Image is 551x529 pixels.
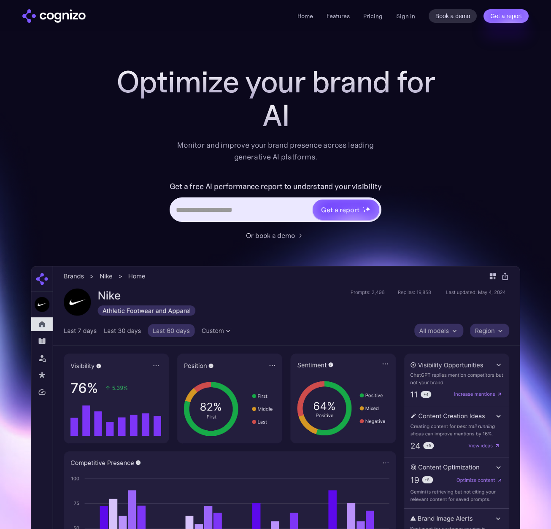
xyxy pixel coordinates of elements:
[363,12,383,20] a: Pricing
[312,199,380,221] a: Get a reportstarstarstar
[107,99,444,132] div: AI
[363,207,364,208] img: star
[246,230,295,240] div: Or book a demo
[327,12,350,20] a: Features
[297,12,313,20] a: Home
[483,9,529,23] a: Get a report
[170,180,382,226] form: Hero URL Input Form
[396,11,415,21] a: Sign in
[363,210,366,213] img: star
[22,9,86,23] a: home
[321,205,359,215] div: Get a report
[365,206,370,212] img: star
[107,65,444,99] h1: Optimize your brand for
[22,9,86,23] img: cognizo logo
[246,230,305,240] a: Or book a demo
[429,9,477,23] a: Book a demo
[170,180,382,193] label: Get a free AI performance report to understand your visibility
[172,139,379,163] div: Monitor and improve your brand presence across leading generative AI platforms.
